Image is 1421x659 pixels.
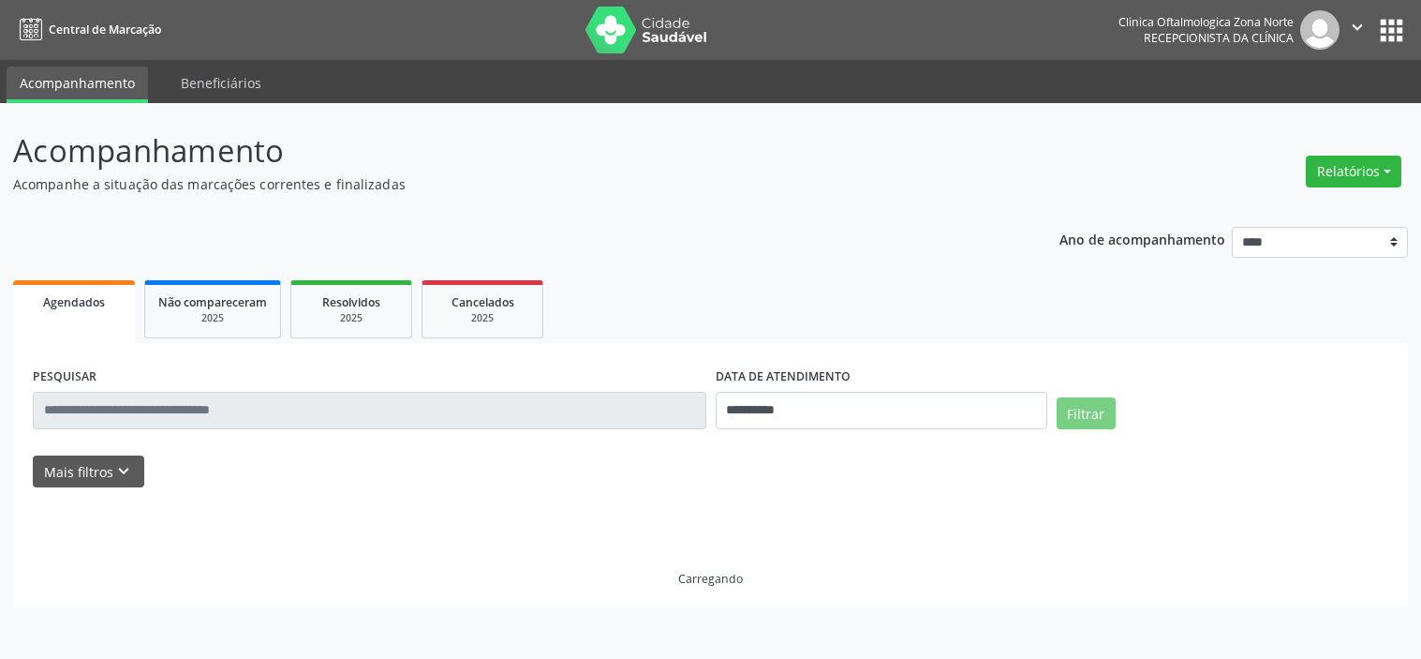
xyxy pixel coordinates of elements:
[451,294,514,310] span: Cancelados
[716,363,851,392] label: DATA DE ATENDIMENTO
[7,67,148,103] a: Acompanhamento
[43,294,105,310] span: Agendados
[33,456,144,488] button: Mais filtroskeyboard_arrow_down
[49,22,161,37] span: Central de Marcação
[13,14,161,45] a: Central de Marcação
[678,571,743,587] div: Carregando
[304,311,398,325] div: 2025
[158,294,267,310] span: Não compareceram
[13,174,989,194] p: Acompanhe a situação das marcações correntes e finalizadas
[1118,14,1294,30] div: Clinica Oftalmologica Zona Norte
[1144,30,1294,46] span: Recepcionista da clínica
[322,294,380,310] span: Resolvidos
[168,67,274,99] a: Beneficiários
[1057,397,1116,429] button: Filtrar
[158,311,267,325] div: 2025
[1306,156,1401,187] button: Relatórios
[113,461,134,482] i: keyboard_arrow_down
[13,127,989,174] p: Acompanhamento
[1375,14,1408,47] button: apps
[33,363,96,392] label: PESQUISAR
[1340,10,1375,50] button: 
[1347,17,1368,37] i: 
[436,311,529,325] div: 2025
[1059,227,1225,250] p: Ano de acompanhamento
[1300,10,1340,50] img: img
